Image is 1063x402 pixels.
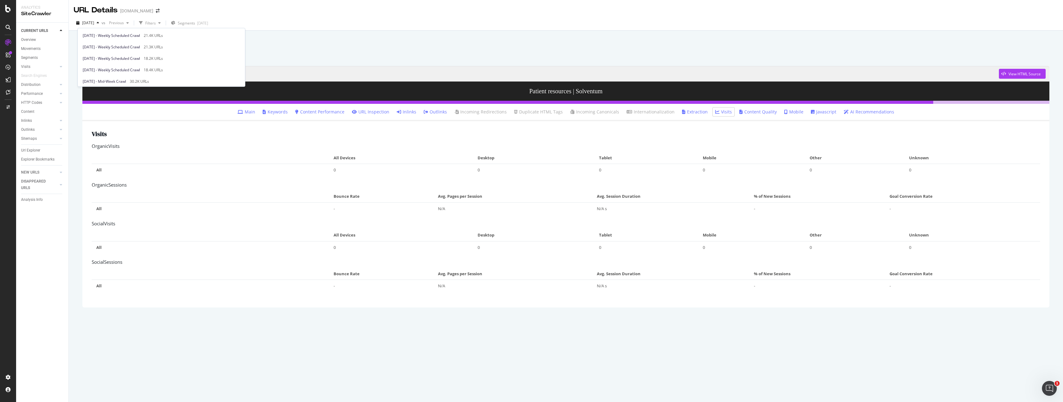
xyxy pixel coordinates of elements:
a: Incoming Canonicals [570,109,619,115]
a: Extraction [682,109,708,115]
td: Avg. Session Duration [592,268,749,280]
td: Mobile [698,152,805,164]
td: Desktop [473,229,594,241]
div: Analysis Info [21,197,43,203]
button: Filters [137,18,163,28]
h2: Visits [92,130,1040,137]
td: - [885,202,1040,214]
div: 18.4K URLs [144,67,163,73]
a: Distribution [21,82,58,88]
td: % of New Sessions [749,268,885,280]
a: Visits [21,64,58,70]
div: Inlinks [21,117,32,124]
a: Url Explorer [21,147,64,154]
div: Content [21,108,34,115]
span: [DATE] - Weekly Scheduled Crawl [83,33,140,38]
div: CURRENT URLS [21,28,48,34]
span: [DATE] - Weekly Scheduled Crawl [83,67,140,73]
td: 0 [698,164,805,176]
button: View HTML Source [999,69,1046,79]
td: Other [805,152,904,164]
td: Tablet [594,152,698,164]
div: Movements [21,46,41,52]
a: DISAPPEARED URLS [21,178,58,191]
div: arrow-right-arrow-left [156,9,160,13]
div: Url Explorer [21,147,40,154]
a: Content Quality [739,109,777,115]
td: Other [805,229,904,241]
td: Unknown [904,229,1040,241]
td: N/A [433,280,592,292]
a: Movements [21,46,64,52]
a: Internationalization [627,109,675,115]
span: [DATE] - Mid-Week Crawl [83,79,126,84]
div: Segments [21,55,38,61]
a: Inlinks [21,117,58,124]
td: 0 [805,164,904,176]
td: - [749,202,885,214]
a: Mobile [784,109,803,115]
td: 0 [594,241,698,253]
div: Sitemaps [21,135,37,142]
td: Tablet [594,229,698,241]
div: URL Details [74,5,118,15]
td: Mobile [698,229,805,241]
a: [URL][DOMAIN_NAME] [86,66,999,82]
div: 18.2K URLs [144,56,163,61]
td: 0 [594,164,698,176]
div: Analytics [21,5,63,10]
td: N/A s [592,280,749,292]
td: Avg. Session Duration [592,190,749,202]
a: NEW URLS [21,169,58,176]
div: SiteCrawler [21,10,63,17]
a: HTTP Codes [21,99,58,106]
td: 0 [329,241,473,253]
a: Search Engines [21,73,53,79]
button: Previous [107,18,131,28]
h3: Social Visits [92,221,1040,226]
td: Avg. Pages per Session [433,190,592,202]
h3: Organic Visits [92,144,1040,149]
a: Duplicate HTML Tags [514,109,563,115]
h3: Organic Sessions [92,182,1040,188]
td: 0 [904,164,1040,176]
div: Search Engines [21,73,47,79]
td: All [92,280,329,292]
a: Analysis Info [21,197,64,203]
td: All [92,241,329,253]
div: Performance [21,91,43,97]
a: Segments [21,55,64,61]
a: Main [238,109,255,115]
div: Explorer Bookmarks [21,156,55,163]
td: N/A s [592,202,749,214]
a: Incoming Redirections [454,109,507,115]
a: Outlinks [21,126,58,133]
a: Explorer Bookmarks [21,156,64,163]
div: Overview [21,37,36,43]
button: [DATE] [74,18,102,28]
td: Avg. Pages per Session [433,268,592,280]
td: - [749,280,885,292]
iframe: Intercom live chat [1042,381,1057,396]
span: Segments [178,20,195,26]
td: - [329,280,434,292]
a: Sitemaps [21,135,58,142]
td: N/A [433,202,592,214]
div: Visits [21,64,30,70]
a: Visits [715,109,732,115]
div: Filters [145,20,156,26]
div: NEW URLS [21,169,39,176]
td: Goal Conversion Rate [885,268,1040,280]
td: 0 [698,241,805,253]
td: 0 [329,164,473,176]
td: % of New Sessions [749,190,885,202]
td: All Devices [329,152,473,164]
a: Inlinks [397,109,416,115]
a: Outlinks [424,109,447,115]
div: Outlinks [21,126,35,133]
td: - [329,202,434,214]
div: HTTP Codes [21,99,42,106]
h3: Patient resources | Solventum [82,82,1049,101]
a: Keywords [263,109,288,115]
td: - [885,280,1040,292]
